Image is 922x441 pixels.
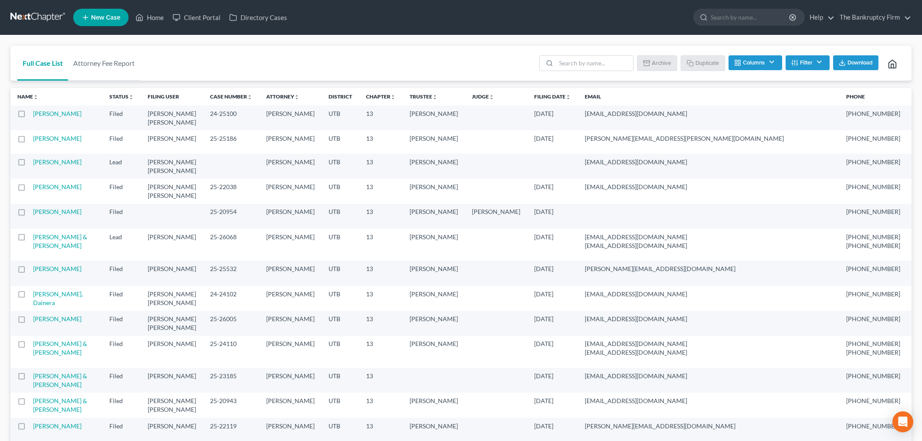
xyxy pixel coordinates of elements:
td: [PERSON_NAME] [465,204,527,229]
td: [PERSON_NAME] [259,368,322,393]
td: 13 [359,368,403,393]
td: Lead [102,229,141,261]
td: 25-23185 [203,368,259,393]
td: 25-24110 [203,336,259,368]
a: Home [131,10,168,25]
td: [PERSON_NAME] [403,154,465,179]
i: unfold_more [129,95,134,100]
a: Chapterunfold_more [366,93,396,100]
td: 25-26068 [203,229,259,261]
a: Client Portal [168,10,225,25]
td: 13 [359,229,403,261]
td: Filed [102,179,141,204]
pre: [PHONE_NUMBER] [846,207,900,216]
i: unfold_more [566,95,571,100]
pre: [EMAIL_ADDRESS][DOMAIN_NAME] [585,397,832,405]
td: UTB [322,105,359,130]
a: Help [805,10,834,25]
a: [PERSON_NAME], Dainera [33,290,83,306]
th: Email [578,88,839,105]
a: Attorneyunfold_more [266,93,299,100]
button: Columns [729,55,782,70]
a: Case Numberunfold_more [210,93,252,100]
a: Nameunfold_more [17,93,38,100]
a: Judgeunfold_more [472,93,494,100]
pre: [PHONE_NUMBER] [846,183,900,191]
td: [PERSON_NAME] [259,204,322,229]
a: [PERSON_NAME] & [PERSON_NAME] [33,340,87,356]
td: [DATE] [527,179,578,204]
td: UTB [322,261,359,285]
td: 13 [359,179,403,204]
a: [PERSON_NAME] [33,208,81,215]
td: 13 [359,311,403,336]
td: Filed [102,204,141,229]
td: Filed [102,261,141,285]
td: [DATE] [527,130,578,153]
pre: [PHONE_NUMBER] [PHONE_NUMBER] [846,233,900,250]
pre: [PHONE_NUMBER] [846,134,900,143]
td: 13 [359,105,403,130]
td: [DATE] [527,336,578,368]
i: unfold_more [432,95,437,100]
a: [PERSON_NAME] [33,135,81,142]
td: Filed [102,368,141,393]
td: Filed [102,393,141,417]
pre: [PHONE_NUMBER] [846,109,900,118]
a: [PERSON_NAME] [33,265,81,272]
i: unfold_more [489,95,494,100]
a: [PERSON_NAME] [33,315,81,322]
td: [PERSON_NAME] [403,336,465,368]
td: 25-22038 [203,179,259,204]
td: [DATE] [527,286,578,311]
th: District [322,88,359,105]
td: Filed [102,286,141,311]
pre: [PHONE_NUMBER] [846,158,900,166]
pre: [PHONE_NUMBER] [846,372,900,380]
td: [PERSON_NAME] [403,286,465,311]
input: Search by name... [711,9,790,25]
i: unfold_more [390,95,396,100]
td: [PERSON_NAME] [141,229,203,261]
pre: [EMAIL_ADDRESS][DOMAIN_NAME] [585,183,832,191]
td: [PERSON_NAME] [259,311,322,336]
div: Open Intercom Messenger [892,411,913,432]
td: [PERSON_NAME] [403,105,465,130]
td: 25-20954 [203,204,259,229]
td: [PERSON_NAME] [259,154,322,179]
td: 25-26005 [203,311,259,336]
pre: [PERSON_NAME][EMAIL_ADDRESS][DOMAIN_NAME] [585,265,832,273]
td: 13 [359,261,403,285]
td: UTB [322,229,359,261]
td: [DATE] [527,393,578,417]
td: [DATE] [527,368,578,393]
td: [PERSON_NAME] [403,393,465,417]
td: [PERSON_NAME] [259,261,322,285]
a: Trusteeunfold_more [410,93,437,100]
a: The Bankruptcy Firm [835,10,911,25]
td: [PERSON_NAME] [403,229,465,261]
td: Filed [102,105,141,130]
td: UTB [322,154,359,179]
td: UTB [322,179,359,204]
td: 25-20943 [203,393,259,417]
a: [PERSON_NAME] [33,183,81,190]
a: Attorney Fee Report [68,46,140,81]
td: UTB [322,286,359,311]
td: Filed [102,311,141,336]
pre: [EMAIL_ADDRESS][DOMAIN_NAME] [585,372,832,380]
pre: [EMAIL_ADDRESS][DOMAIN_NAME] [585,315,832,323]
td: 13 [359,336,403,368]
i: unfold_more [294,95,299,100]
td: 13 [359,204,403,229]
pre: [PHONE_NUMBER] [846,422,900,431]
td: [PERSON_NAME] [PERSON_NAME] [141,154,203,179]
td: 25-25532 [203,261,259,285]
pre: [EMAIL_ADDRESS][DOMAIN_NAME] [585,290,832,299]
td: [DATE] [527,105,578,130]
pre: [EMAIL_ADDRESS][DOMAIN_NAME] [585,109,832,118]
td: [PERSON_NAME] [141,336,203,368]
td: UTB [322,311,359,336]
td: UTB [322,130,359,153]
a: Full Case List [17,46,68,81]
